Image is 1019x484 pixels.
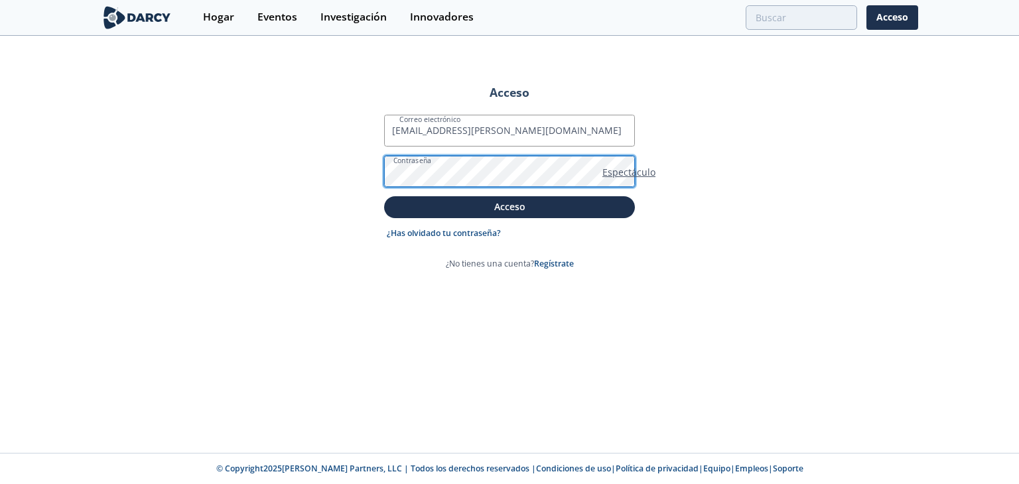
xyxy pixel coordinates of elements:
[616,463,699,474] a: Política de privacidad
[602,166,655,178] font: Espectáculo
[399,115,460,124] font: Correo electrónico
[490,84,529,100] font: Acceso
[101,6,173,29] img: logo-wide.svg
[387,227,501,239] a: ¿Has olvidado tu contraseña?
[768,463,773,474] font: |
[410,9,474,24] font: Innovadores
[735,463,768,474] a: Empleos
[282,463,536,474] font: [PERSON_NAME] Partners, LLC | Todos los derechos reservados |
[494,200,525,213] font: Acceso
[866,5,918,30] a: Acceso
[216,463,263,474] font: © Copyright
[611,463,616,474] font: |
[263,463,282,474] font: 2025
[746,5,857,30] input: Búsqueda avanzada
[203,9,234,24] font: Hogar
[876,11,908,23] font: Acceso
[773,463,803,474] a: Soporte
[730,463,735,474] font: |
[320,9,387,24] font: Investigación
[257,9,297,24] font: Eventos
[536,463,611,474] a: Condiciones de uso
[446,258,534,269] font: ¿No tienes una cuenta?
[699,463,703,474] font: |
[393,156,431,165] font: Contraseña
[384,196,635,218] button: Acceso
[703,463,730,474] a: Equipo
[534,258,574,269] a: Regístrate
